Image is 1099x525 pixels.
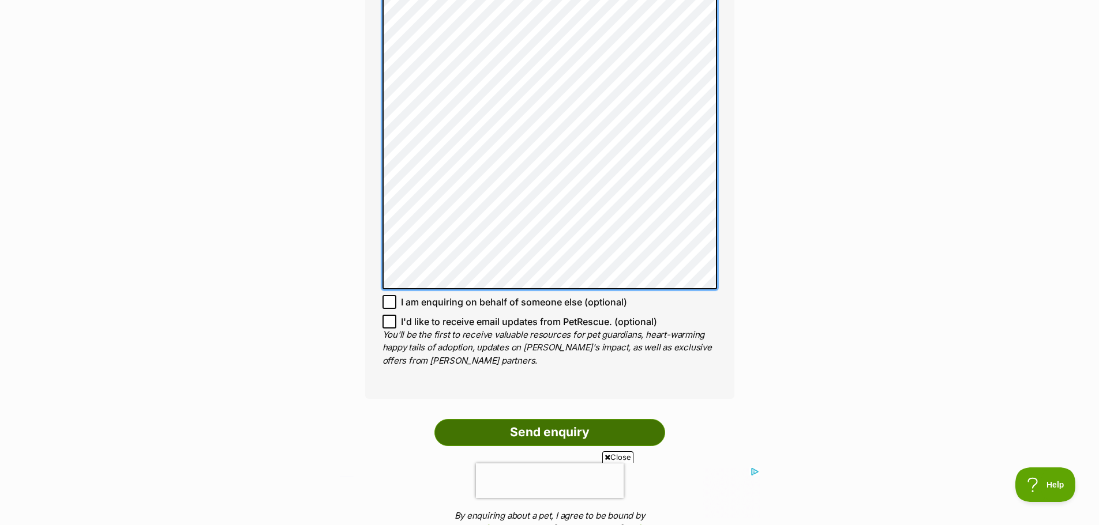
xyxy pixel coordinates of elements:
span: I am enquiring on behalf of someone else (optional) [401,295,627,309]
iframe: Help Scout Beacon - Open [1015,467,1076,502]
iframe: Advertisement [340,467,760,519]
input: Send enquiry [434,419,665,445]
span: Close [602,451,633,463]
span: I'd like to receive email updates from PetRescue. (optional) [401,315,657,328]
p: You'll be the first to receive valuable resources for pet guardians, heart-warming happy tails of... [382,328,717,368]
